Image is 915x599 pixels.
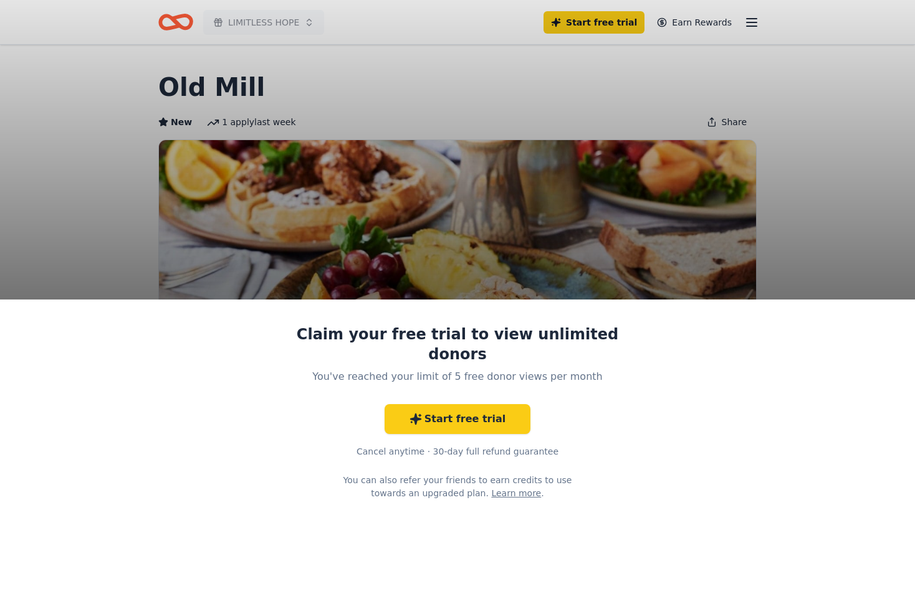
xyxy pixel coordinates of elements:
[295,324,620,364] div: Claim your free trial to view unlimited donors
[385,404,531,434] a: Start free trial
[310,369,605,384] div: You've reached your limit of 5 free donor views per month
[491,487,541,500] a: Learn more
[330,474,585,500] div: You can also refer your friends to earn credits to use towards an upgraded plan. .
[295,444,620,459] div: Cancel anytime · 30-day full refund guarantee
